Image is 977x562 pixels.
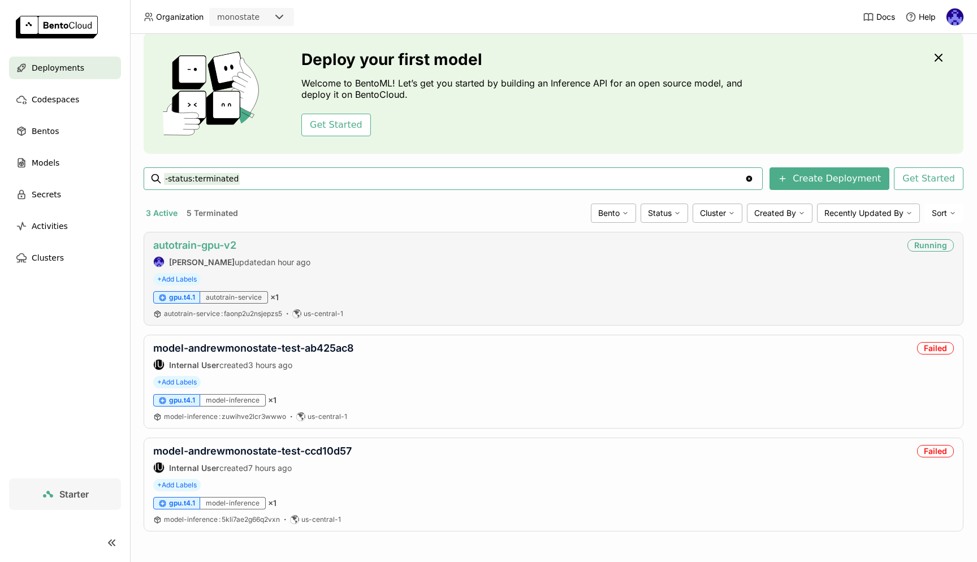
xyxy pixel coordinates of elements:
[863,11,895,23] a: Docs
[9,183,121,206] a: Secrets
[184,206,240,221] button: 5 Terminated
[32,156,59,170] span: Models
[153,273,201,286] span: +Add Labels
[270,292,279,302] span: × 1
[745,174,754,183] svg: Clear value
[917,445,954,457] div: Failed
[32,124,59,138] span: Bentos
[164,412,286,421] span: model-inference zuwihve2lcr3wwwo
[169,293,195,302] span: gpu.t4.1
[648,208,672,218] span: Status
[32,188,61,201] span: Secrets
[219,515,221,524] span: :
[153,342,354,354] a: model-andrewmonostate-test-ab425ac8
[200,394,266,407] div: model-inference
[641,204,688,223] div: Status
[9,247,121,269] a: Clusters
[32,219,68,233] span: Activities
[946,8,963,25] img: Andrew correa
[301,114,371,136] button: Get Started
[894,167,963,190] button: Get Started
[164,515,280,524] a: model-inference:5kli7ae2g66q2vxn
[217,11,260,23] div: monostate
[164,170,745,188] input: Search
[32,61,84,75] span: Deployments
[169,396,195,405] span: gpu.t4.1
[248,463,292,473] span: 7 hours ago
[32,93,79,106] span: Codespaces
[200,291,268,304] div: autotrain-service
[876,12,895,22] span: Docs
[747,204,812,223] div: Created By
[153,462,352,473] div: created
[9,152,121,174] a: Models
[153,376,201,388] span: +Add Labels
[9,88,121,111] a: Codespaces
[9,215,121,237] a: Activities
[164,412,286,421] a: model-inference:zuwihve2lcr3wwwo
[268,498,276,508] span: × 1
[266,257,310,267] span: an hour ago
[164,309,282,318] span: autotrain-service faonp2u2nsjepzs5
[153,445,352,457] a: model-andrewmonostate-test-ccd10d57
[817,204,920,223] div: Recently Updated By
[153,359,165,370] div: Internal User
[164,309,282,318] a: autotrain-service:faonp2u2nsjepzs5
[169,499,195,508] span: gpu.t4.1
[905,11,936,23] div: Help
[9,478,121,510] a: Starter
[156,12,204,22] span: Organization
[248,360,292,370] span: 3 hours ago
[221,309,223,318] span: :
[598,208,620,218] span: Bento
[268,395,276,405] span: × 1
[169,257,235,267] strong: [PERSON_NAME]
[9,120,121,142] a: Bentos
[907,239,954,252] div: Running
[308,412,347,421] span: us-central-1
[32,251,64,265] span: Clusters
[144,206,180,221] button: 3 Active
[301,77,748,100] p: Welcome to BentoML! Let’s get you started by building an Inference API for an open source model, ...
[169,360,219,370] strong: Internal User
[693,204,742,223] div: Cluster
[154,462,164,473] div: IU
[219,412,221,421] span: :
[153,462,165,473] div: Internal User
[919,12,936,22] span: Help
[59,488,89,500] span: Starter
[154,257,164,267] img: Andrew correa
[153,479,201,491] span: +Add Labels
[301,50,748,68] h3: Deploy your first model
[153,256,310,267] div: updated
[591,204,636,223] div: Bento
[164,515,280,524] span: model-inference 5kli7ae2g66q2vxn
[261,12,262,23] input: Selected monostate.
[153,239,236,251] a: autotrain-gpu-v2
[16,16,98,38] img: logo
[754,208,796,218] span: Created By
[9,57,121,79] a: Deployments
[700,208,726,218] span: Cluster
[154,360,164,370] div: IU
[917,342,954,355] div: Failed
[200,497,266,509] div: model-inference
[304,309,343,318] span: us-central-1
[153,359,354,370] div: created
[932,208,947,218] span: Sort
[770,167,889,190] button: Create Deployment
[301,515,341,524] span: us-central-1
[169,463,219,473] strong: Internal User
[924,204,963,223] div: Sort
[824,208,903,218] span: Recently Updated By
[153,51,274,136] img: cover onboarding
